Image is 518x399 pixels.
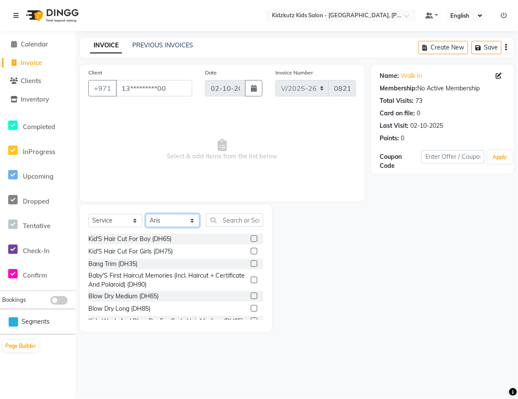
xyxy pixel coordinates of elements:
[88,69,102,77] label: Client
[2,40,73,49] a: Calendar
[206,213,263,227] input: Search or Scan
[23,222,50,230] span: Tentative
[380,96,414,105] div: Total Visits:
[410,121,443,130] div: 02-10-2025
[275,69,313,77] label: Invoice Number
[417,109,420,118] div: 0
[116,80,192,96] input: Search by Name/Mobile/Email/Code
[2,58,73,68] a: Invoice
[380,84,417,93] div: Membership:
[88,304,150,313] div: Blow Dry Long (DH85)
[88,292,159,301] div: Blow Dry Medium (DH65)
[90,38,122,53] a: INVOICE
[88,80,117,96] button: +971
[21,59,42,67] span: Invoice
[23,172,53,180] span: Upcoming
[471,41,502,54] button: Save
[415,96,422,105] div: 73
[380,152,421,170] div: Coupon Code
[401,71,422,80] a: Walk In
[380,121,409,130] div: Last Visit:
[132,41,193,49] a: PREVIOUS INVOICES
[380,134,399,143] div: Points:
[205,69,217,77] label: Date
[23,123,55,131] span: Completed
[380,71,399,80] div: Name:
[380,84,505,93] div: No Active Membership
[23,271,47,279] span: Confirm
[2,95,73,105] a: Inventory
[88,247,173,256] div: Kid'S Hair Cut For Girls (DH75)
[23,197,49,205] span: Dropped
[21,77,41,85] span: Clients
[88,317,243,326] div: Kids Wash And Blow Dry For Curly Hair Medium (DH95)
[2,296,26,303] span: Bookings
[88,235,172,244] div: Kid'S Hair Cut For Boy (DH65)
[488,151,512,164] button: Apply
[23,247,50,255] span: Check-In
[421,150,484,164] input: Enter Offer / Coupon Code
[3,340,38,352] button: Page Builder
[21,95,49,103] span: Inventory
[21,40,48,48] span: Calendar
[22,317,50,326] span: Segments
[2,76,73,86] a: Clients
[88,107,356,193] span: Select & add items from the list below
[380,109,415,118] div: Card on file:
[23,148,55,156] span: InProgress
[418,41,468,54] button: Create New
[401,134,404,143] div: 0
[88,260,137,269] div: Bang Trim (DH35)
[22,3,81,28] img: logo
[88,271,247,289] div: Baby'S First Haircut Memories (Incl. Haircut + Certificate And Polaroid) (DH90)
